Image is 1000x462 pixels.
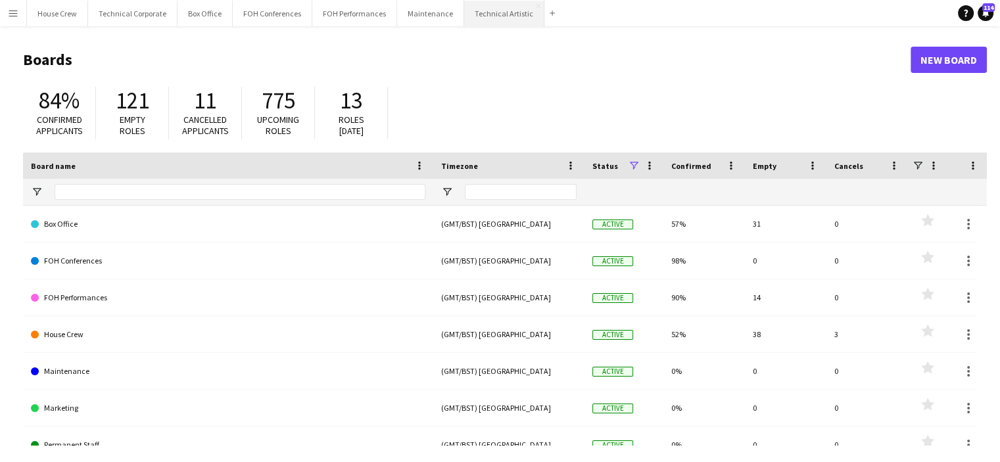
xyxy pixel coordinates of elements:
[31,390,425,427] a: Marketing
[433,390,584,426] div: (GMT/BST) [GEOGRAPHIC_DATA]
[464,1,544,26] button: Technical Artistic
[753,161,776,171] span: Empty
[31,186,43,198] button: Open Filter Menu
[745,206,826,242] div: 31
[834,161,863,171] span: Cancels
[826,353,908,389] div: 0
[663,206,745,242] div: 57%
[23,50,911,70] h1: Boards
[31,353,425,390] a: Maintenance
[826,243,908,279] div: 0
[911,47,987,73] a: New Board
[671,161,711,171] span: Confirmed
[31,279,425,316] a: FOH Performances
[826,316,908,352] div: 3
[663,390,745,426] div: 0%
[182,114,229,137] span: Cancelled applicants
[433,353,584,389] div: (GMT/BST) [GEOGRAPHIC_DATA]
[339,114,364,137] span: Roles [DATE]
[36,114,83,137] span: Confirmed applicants
[441,161,478,171] span: Timezone
[55,184,425,200] input: Board name Filter Input
[31,316,425,353] a: House Crew
[27,1,88,26] button: House Crew
[262,86,295,115] span: 775
[592,293,633,303] span: Active
[233,1,312,26] button: FOH Conferences
[120,114,145,137] span: Empty roles
[592,330,633,340] span: Active
[826,279,908,315] div: 0
[592,256,633,266] span: Active
[433,243,584,279] div: (GMT/BST) [GEOGRAPHIC_DATA]
[745,316,826,352] div: 38
[397,1,464,26] button: Maintenance
[663,316,745,352] div: 52%
[826,390,908,426] div: 0
[592,440,633,450] span: Active
[441,186,453,198] button: Open Filter Menu
[116,86,149,115] span: 121
[194,86,216,115] span: 11
[465,184,577,200] input: Timezone Filter Input
[982,3,995,12] span: 114
[592,161,618,171] span: Status
[745,279,826,315] div: 14
[592,367,633,377] span: Active
[978,5,993,21] a: 114
[31,243,425,279] a: FOH Conferences
[663,279,745,315] div: 90%
[745,390,826,426] div: 0
[340,86,362,115] span: 13
[433,279,584,315] div: (GMT/BST) [GEOGRAPHIC_DATA]
[178,1,233,26] button: Box Office
[312,1,397,26] button: FOH Performances
[39,86,80,115] span: 84%
[88,1,178,26] button: Technical Corporate
[433,316,584,352] div: (GMT/BST) [GEOGRAPHIC_DATA]
[592,219,633,229] span: Active
[31,161,76,171] span: Board name
[745,353,826,389] div: 0
[663,243,745,279] div: 98%
[257,114,299,137] span: Upcoming roles
[745,243,826,279] div: 0
[663,353,745,389] div: 0%
[433,206,584,242] div: (GMT/BST) [GEOGRAPHIC_DATA]
[592,404,633,413] span: Active
[826,206,908,242] div: 0
[31,206,425,243] a: Box Office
